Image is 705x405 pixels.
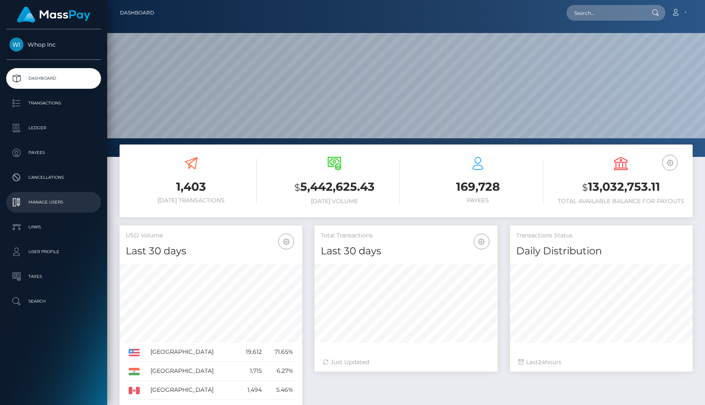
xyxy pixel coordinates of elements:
[6,142,101,163] a: Payees
[126,232,296,240] h5: USD Volume
[9,270,98,283] p: Taxes
[6,266,101,287] a: Taxes
[9,295,98,308] p: Search
[129,387,140,394] img: CA.png
[6,217,101,237] a: Links
[129,349,140,356] img: US.png
[148,362,237,381] td: [GEOGRAPHIC_DATA]
[237,381,265,400] td: 1,494
[17,7,90,23] img: MassPay Logo
[556,198,687,205] h6: Total Available Balance for Payouts
[9,196,98,208] p: Manage Users
[269,198,400,205] h6: [DATE] Volume
[6,192,101,213] a: Manage Users
[9,147,98,159] p: Payees
[321,232,491,240] h5: Total Transactions
[582,182,588,193] small: $
[265,381,296,400] td: 5.46%
[6,167,101,188] a: Cancellations
[518,358,684,367] div: Last hours
[323,358,489,367] div: Just Updated
[120,4,154,21] a: Dashboard
[9,221,98,233] p: Links
[237,343,265,362] td: 19,612
[9,38,23,52] img: Whop Inc
[9,171,98,184] p: Cancellations
[6,93,101,114] a: Transactions
[126,244,296,258] h4: Last 30 days
[126,179,257,195] h3: 1,403
[516,244,686,258] h4: Daily Distribution
[148,343,237,362] td: [GEOGRAPHIC_DATA]
[6,242,101,262] a: User Profile
[9,246,98,258] p: User Profile
[265,343,296,362] td: 71.65%
[9,122,98,134] p: Ledger
[556,179,687,196] h3: 13,032,753.11
[6,68,101,89] a: Dashboard
[237,362,265,381] td: 1,715
[265,362,296,381] td: 6.27%
[129,368,140,375] img: IN.png
[294,182,300,193] small: $
[269,179,400,196] h3: 5,442,625.43
[148,381,237,400] td: [GEOGRAPHIC_DATA]
[9,97,98,109] p: Transactions
[566,5,644,21] input: Search...
[126,197,257,204] h6: [DATE] Transactions
[516,232,686,240] h5: Transactions Status
[412,197,543,204] h6: Payees
[412,179,543,195] h3: 169,728
[6,41,101,48] span: Whop Inc
[6,118,101,138] a: Ledger
[538,358,545,366] span: 24
[9,72,98,85] p: Dashboard
[6,291,101,312] a: Search
[321,244,491,258] h4: Last 30 days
